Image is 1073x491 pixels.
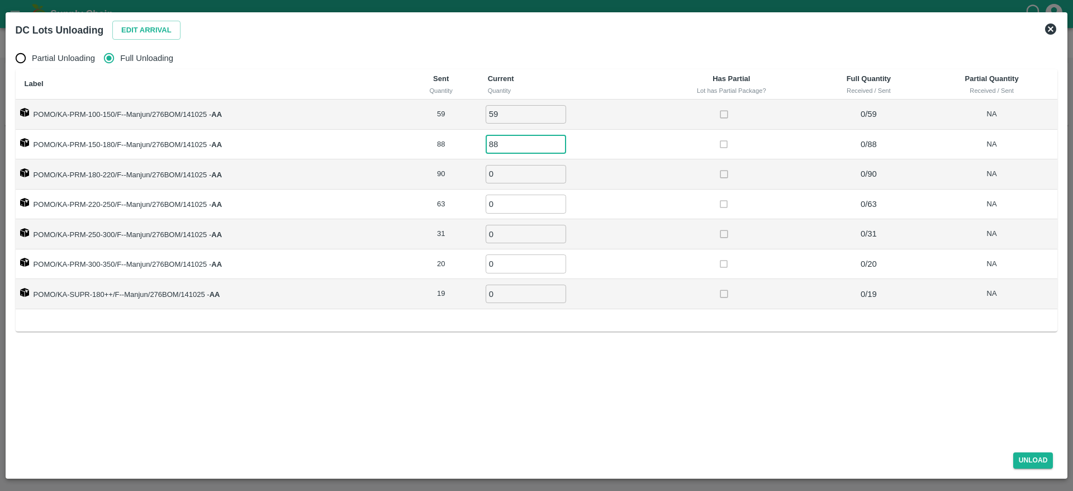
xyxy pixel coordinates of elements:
td: POMO/KA-PRM-180-220/F--Manjun/276BOM/141025 - [16,159,403,190]
strong: AA [211,260,222,268]
td: 63 [403,190,479,220]
input: 0 [486,285,566,303]
strong: AA [211,200,222,209]
b: DC Lots Unloading [16,25,103,36]
b: Sent [433,74,449,83]
img: box [20,168,29,177]
input: 0 [486,195,566,213]
td: POMO/KA-PRM-100-150/F--Manjun/276BOM/141025 - [16,100,403,130]
td: 59 [403,100,479,130]
td: POMO/KA-PRM-220-250/F--Manjun/276BOM/141025 - [16,190,403,220]
strong: AA [210,290,220,299]
td: POMO/KA-SUPR-180++/F--Manjun/276BOM/141025 - [16,279,403,309]
b: Label [25,79,44,88]
img: box [20,228,29,237]
td: 31 [403,219,479,249]
strong: AA [211,140,222,149]
img: box [20,138,29,147]
td: NA [926,219,1058,249]
span: Partial Unloading [32,52,95,64]
td: POMO/KA-PRM-150-180/F--Manjun/276BOM/141025 - [16,130,403,160]
td: NA [926,130,1058,160]
span: Full Unloading [120,52,173,64]
input: 0 [486,225,566,243]
p: 0 / 59 [816,108,922,120]
p: 0 / 88 [816,138,922,150]
img: box [20,198,29,207]
td: 90 [403,159,479,190]
div: Lot has Partial Package? [661,86,803,96]
strong: AA [211,230,222,239]
img: box [20,108,29,117]
input: 0 [486,105,566,124]
td: NA [926,190,1058,220]
b: Has Partial [713,74,750,83]
button: Unload [1013,452,1053,469]
td: 88 [403,130,479,160]
b: Partial Quantity [965,74,1019,83]
td: POMO/KA-PRM-300-350/F--Manjun/276BOM/141025 - [16,249,403,280]
input: 0 [486,254,566,273]
td: 19 [403,279,479,309]
strong: AA [211,110,222,119]
p: 0 / 19 [816,288,922,300]
td: NA [926,249,1058,280]
input: 0 [486,135,566,153]
b: Full Quantity [847,74,891,83]
td: POMO/KA-PRM-250-300/F--Manjun/276BOM/141025 - [16,219,403,249]
td: NA [926,100,1058,130]
td: NA [926,159,1058,190]
td: 20 [403,249,479,280]
td: NA [926,279,1058,309]
div: Quantity [412,86,470,96]
img: box [20,258,29,267]
p: 0 / 20 [816,258,922,270]
img: box [20,288,29,297]
div: Received / Sent [935,86,1049,96]
div: Received / Sent [820,86,917,96]
input: 0 [486,165,566,183]
div: Quantity [488,86,643,96]
p: 0 / 63 [816,198,922,210]
strong: AA [211,171,222,179]
button: Edit Arrival [112,21,181,40]
p: 0 / 90 [816,168,922,180]
p: 0 / 31 [816,228,922,240]
b: Current [488,74,514,83]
